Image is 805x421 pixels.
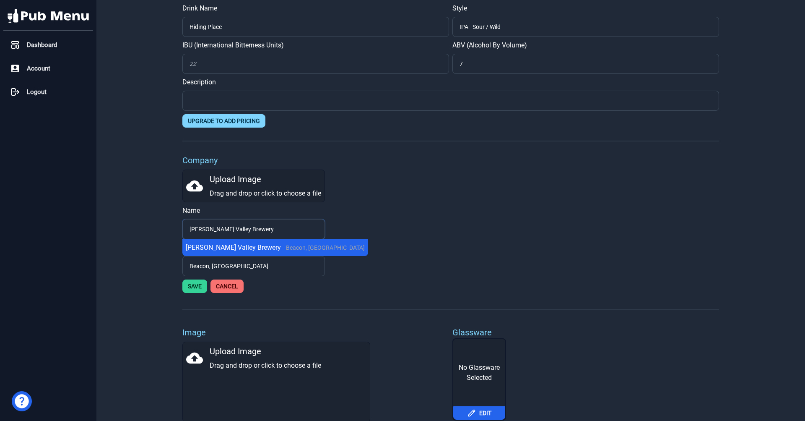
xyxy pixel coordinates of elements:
[452,54,719,74] input: 6.8
[452,3,719,13] label: Style
[452,327,492,337] label: Glassware
[182,114,265,128] a: Upgrade To Add Pricing
[182,219,325,239] input: Brewing Co.
[182,256,325,276] input: Kansas City, MO
[182,77,719,87] label: Description
[182,3,449,13] label: Drink Name
[3,36,93,54] a: Dashboard
[452,40,719,50] label: ABV (Alcohol By Volume)
[182,239,368,256] button: [PERSON_NAME] Valley Brewery Beacon, [GEOGRAPHIC_DATA]
[186,243,365,253] div: [PERSON_NAME] Valley Brewery
[182,327,370,338] label: Image
[453,406,505,420] button: Edit
[182,154,719,166] label: Company
[210,280,244,293] button: Cancel
[453,339,505,406] div: No Glassware Selected
[182,206,325,216] label: Name
[182,54,449,74] input: 22
[182,17,449,37] input: The Sixth Glass
[27,87,47,97] span: Logout
[182,40,449,50] label: IBU (International Bitterness Units)
[27,64,50,73] span: Account
[286,244,365,251] span: Beacon, [GEOGRAPHIC_DATA]
[27,40,57,50] span: Dashboard
[452,17,719,37] input: Belgian Quadrupel
[182,280,207,293] button: Save
[8,9,89,23] img: Pub Menu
